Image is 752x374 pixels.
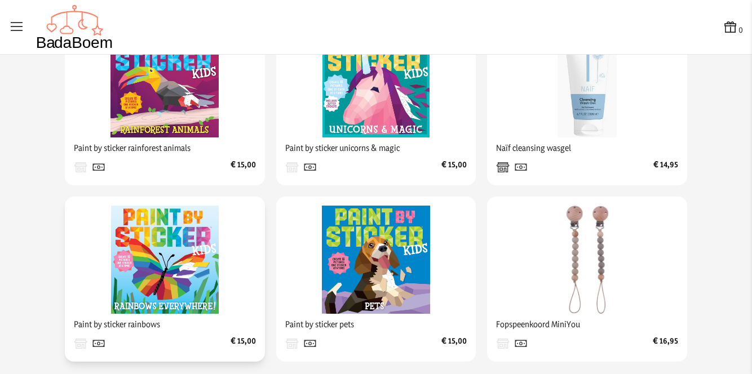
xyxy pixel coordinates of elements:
span: € 16,95 [653,335,678,353]
img: Paint by sticker rainbows [110,206,219,314]
span: Paint by sticker unicorns & magic [285,137,467,158]
span: € 15,00 [231,335,256,353]
span: Naïf cleansing wasgel [496,137,678,158]
img: Fopspeenkoord MiniYou [533,206,642,314]
img: Paint by sticker unicorns & magic [322,29,430,137]
span: € 14,95 [653,158,678,176]
span: Paint by sticker pets [285,314,467,335]
span: € 15,00 [441,335,467,353]
span: Paint by sticker rainforest animals [74,137,256,158]
span: Fopspeenkoord MiniYou [496,314,678,335]
img: Naïf cleansing wasgel [533,29,642,137]
img: Paint by sticker pets [322,206,430,314]
span: € 15,00 [231,158,256,176]
img: Badaboem [36,5,113,50]
button: 0 [723,19,743,35]
span: Paint by sticker rainbows [74,314,256,335]
span: € 15,00 [441,158,467,176]
img: Paint by sticker rainforest animals [110,29,219,137]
